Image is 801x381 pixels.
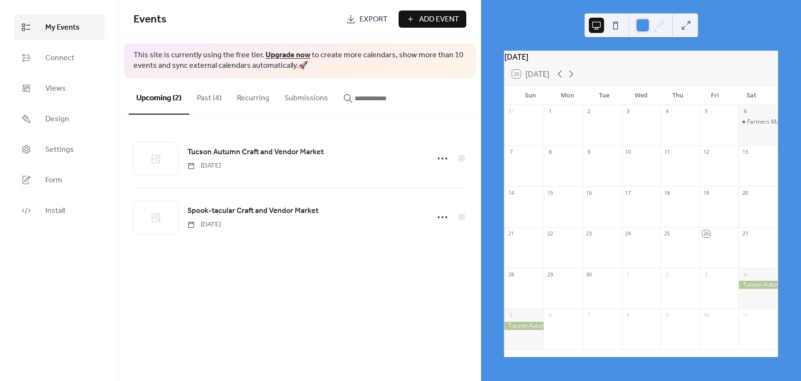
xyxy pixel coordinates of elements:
div: 5 [507,311,514,318]
div: Mon [549,86,585,105]
div: 7 [507,148,514,156]
div: 20 [741,189,749,196]
div: [DATE] [504,51,778,63]
a: Connect [14,45,104,71]
span: This site is currently using the free tier. to create more calendars, show more than 10 events an... [133,50,466,72]
div: 15 [546,189,554,196]
div: 11 [663,148,670,156]
span: Events [133,9,166,30]
div: 21 [507,230,514,237]
a: Upgrade now [266,48,310,63]
a: Install [14,198,104,223]
div: 3 [625,108,632,115]
div: 11 [741,311,749,318]
div: 31 [507,108,514,115]
div: 6 [546,311,554,318]
a: My Events [14,14,104,40]
div: 18 [663,189,670,196]
a: Form [14,167,104,193]
div: 10 [625,148,632,156]
div: 27 [741,230,749,237]
div: 14 [507,189,514,196]
span: Form [45,175,62,186]
a: Settings [14,137,104,162]
span: Add Event [419,14,459,25]
div: 4 [663,108,670,115]
div: 28 [507,271,514,278]
span: Views [45,83,66,95]
button: Upcoming (2) [129,78,189,115]
div: 23 [585,230,593,237]
div: Thu [659,86,696,105]
div: 8 [625,311,632,318]
div: 1 [625,271,632,278]
button: Past (4) [189,78,229,114]
span: [DATE] [187,161,221,171]
a: Spook-tacular Craft and Vendor Market [187,205,318,217]
button: Add Event [399,11,466,28]
a: Tucson Autumn Craft and Vendor Market [187,146,324,159]
div: 22 [546,230,554,237]
span: Settings [45,144,74,156]
div: 4 [741,271,749,278]
div: 25 [663,230,670,237]
div: 24 [625,230,632,237]
span: Connect [45,53,74,64]
div: 13 [741,148,749,156]
div: Tucson Autumn Craft and Vendor Market [739,281,778,289]
span: My Events [45,22,80,33]
div: Sat [733,86,770,105]
div: 9 [663,311,670,318]
div: Wed [623,86,659,105]
div: 2 [585,108,593,115]
div: 19 [702,189,709,196]
a: Views [14,75,104,101]
div: 9 [585,148,593,156]
div: 26 [702,230,709,237]
span: Install [45,205,65,217]
div: Tucson Autumn Craft and Vendor Market [504,322,544,330]
button: Submissions [277,78,336,114]
div: 10 [702,311,709,318]
div: 3 [702,271,709,278]
div: Sun [512,86,549,105]
div: 7 [585,311,593,318]
span: [DATE] [187,220,221,230]
div: 16 [585,189,593,196]
div: 17 [625,189,632,196]
div: Tue [586,86,623,105]
div: 5 [702,108,709,115]
span: Export [359,14,388,25]
div: 2 [663,271,670,278]
div: 29 [546,271,554,278]
div: 30 [585,271,593,278]
div: 1 [546,108,554,115]
div: 6 [741,108,749,115]
div: 8 [546,148,554,156]
a: Design [14,106,104,132]
button: Recurring [229,78,277,114]
div: Farmers Market [739,118,778,126]
span: Design [45,114,69,125]
a: Export [339,11,395,28]
div: Farmers Market [747,118,790,126]
div: Fri [696,86,733,105]
div: 12 [702,148,709,156]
